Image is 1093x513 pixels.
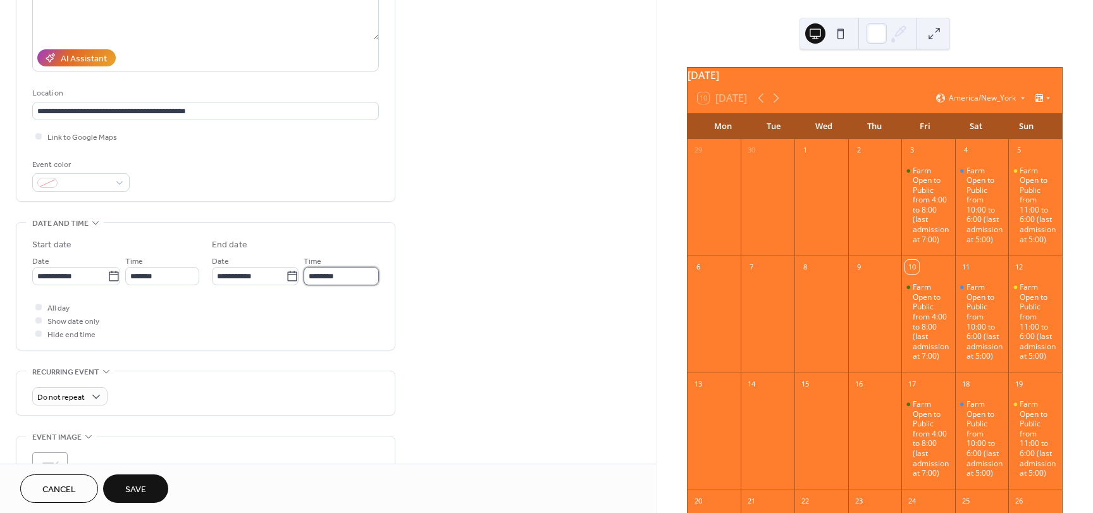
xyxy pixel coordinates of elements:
[959,260,973,274] div: 11
[955,399,1009,478] div: Farm Open to Public from 10:00 to 6:00 (last admission at 5:00)
[691,494,705,508] div: 20
[798,377,812,391] div: 15
[61,53,107,66] div: AI Assistant
[42,483,76,497] span: Cancel
[32,366,99,379] span: Recurring event
[125,483,146,497] span: Save
[32,431,82,444] span: Event image
[32,87,376,100] div: Location
[691,260,705,274] div: 6
[691,144,705,158] div: 29
[913,399,950,478] div: Farm Open to Public from 4:00 to 8:00 (last admission at 7:00)
[905,494,919,508] div: 24
[1008,282,1062,361] div: Farm Open to Public from 11:00 to 6:00 (last admission at 5:00)
[47,131,117,144] span: Link to Google Maps
[688,68,1062,83] div: [DATE]
[905,377,919,391] div: 17
[125,255,143,268] span: Time
[966,399,1004,478] div: Farm Open to Public from 10:00 to 6:00 (last admission at 5:00)
[959,377,973,391] div: 18
[852,494,866,508] div: 23
[32,238,71,252] div: Start date
[32,158,127,171] div: Event color
[748,114,799,139] div: Tue
[1012,260,1026,274] div: 12
[798,144,812,158] div: 1
[905,260,919,274] div: 10
[304,255,321,268] span: Time
[47,315,99,328] span: Show date only
[1020,399,1057,478] div: Farm Open to Public from 11:00 to 6:00 (last admission at 5:00)
[901,399,955,478] div: Farm Open to Public from 4:00 to 8:00 (last admission at 7:00)
[47,328,96,342] span: Hide end time
[798,260,812,274] div: 8
[901,166,955,245] div: Farm Open to Public from 4:00 to 8:00 (last admission at 7:00)
[913,282,950,361] div: Farm Open to Public from 4:00 to 8:00 (last admission at 7:00)
[744,377,758,391] div: 14
[799,114,849,139] div: Wed
[849,114,900,139] div: Thu
[1012,494,1026,508] div: 26
[1008,166,1062,245] div: Farm Open to Public from 11:00 to 6:00 (last admission at 5:00)
[20,474,98,503] button: Cancel
[37,390,85,405] span: Do not repeat
[1012,144,1026,158] div: 5
[852,144,866,158] div: 2
[32,217,89,230] span: Date and time
[698,114,748,139] div: Mon
[1020,166,1057,245] div: Farm Open to Public from 11:00 to 6:00 (last admission at 5:00)
[212,255,229,268] span: Date
[744,494,758,508] div: 21
[744,260,758,274] div: 7
[966,166,1004,245] div: Farm Open to Public from 10:00 to 6:00 (last admission at 5:00)
[951,114,1001,139] div: Sat
[32,452,68,488] div: ;
[744,144,758,158] div: 30
[212,238,247,252] div: End date
[913,166,950,245] div: Farm Open to Public from 4:00 to 8:00 (last admission at 7:00)
[966,282,1004,361] div: Farm Open to Public from 10:00 to 6:00 (last admission at 5:00)
[905,144,919,158] div: 3
[32,255,49,268] span: Date
[1008,399,1062,478] div: Farm Open to Public from 11:00 to 6:00 (last admission at 5:00)
[1012,377,1026,391] div: 19
[1020,282,1057,361] div: Farm Open to Public from 11:00 to 6:00 (last admission at 5:00)
[37,49,116,66] button: AI Assistant
[852,377,866,391] div: 16
[955,166,1009,245] div: Farm Open to Public from 10:00 to 6:00 (last admission at 5:00)
[103,474,168,503] button: Save
[959,144,973,158] div: 4
[691,377,705,391] div: 13
[900,114,951,139] div: Fri
[959,494,973,508] div: 25
[47,302,70,315] span: All day
[798,494,812,508] div: 22
[852,260,866,274] div: 9
[1001,114,1052,139] div: Sun
[901,282,955,361] div: Farm Open to Public from 4:00 to 8:00 (last admission at 7:00)
[949,94,1016,102] span: America/New_York
[955,282,1009,361] div: Farm Open to Public from 10:00 to 6:00 (last admission at 5:00)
